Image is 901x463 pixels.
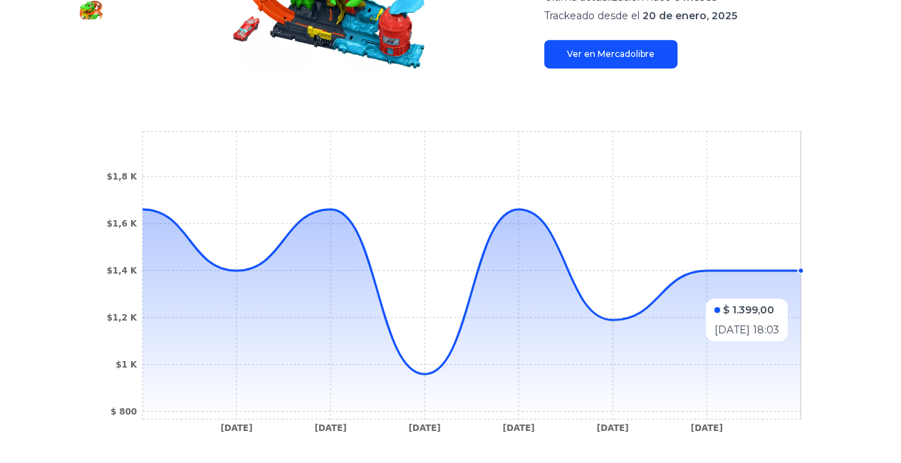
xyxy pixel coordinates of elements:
tspan: [DATE] [691,422,723,432]
tspan: $1 K [115,360,137,370]
tspan: [DATE] [503,422,535,432]
tspan: $1,4 K [107,266,137,276]
tspan: [DATE] [221,422,253,432]
tspan: $1,6 K [107,219,137,229]
tspan: $ 800 [110,407,137,417]
a: Ver en Mercadolibre [544,40,677,68]
tspan: $1,2 K [107,313,137,323]
tspan: $1,8 K [107,172,137,182]
span: Trackeado desde el [544,9,640,22]
span: 20 de enero, 2025 [642,9,737,22]
tspan: [DATE] [409,422,441,432]
tspan: [DATE] [597,422,629,432]
tspan: [DATE] [315,422,347,432]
